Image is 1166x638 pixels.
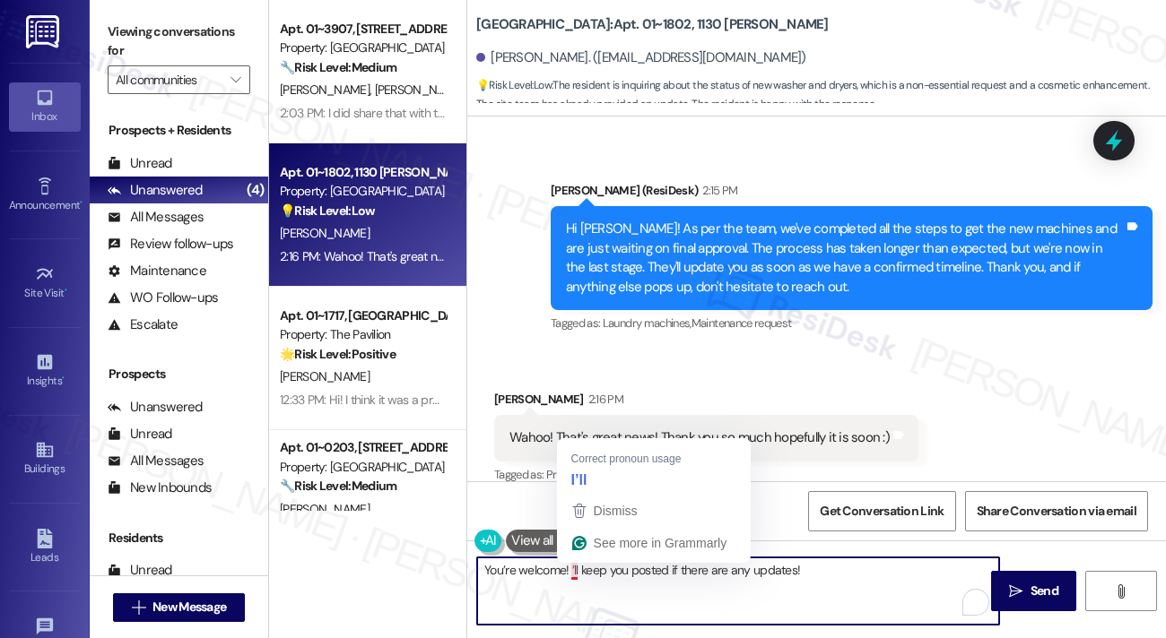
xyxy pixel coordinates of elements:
[108,235,233,254] div: Review follow-ups
[477,557,999,625] textarea: To enrich screen reader interactions, please activate Accessibility in Grammarly extension settings
[494,390,918,415] div: [PERSON_NAME]
[280,392,942,408] div: 12:33 PM: Hi! I think it was a pretty smooth process. The elevators are being renovated, but it w...
[280,478,396,494] strong: 🔧 Risk Level: Medium
[280,203,375,219] strong: 💡 Risk Level: Low
[108,208,204,227] div: All Messages
[280,39,446,57] div: Property: [GEOGRAPHIC_DATA]
[108,398,203,417] div: Unanswered
[9,347,81,395] a: Insights •
[1114,584,1127,599] i: 
[977,502,1136,521] span: Share Conversation via email
[9,82,81,131] a: Inbox
[603,315,692,331] span: Laundry machines ,
[113,593,246,622] button: New Message
[280,163,446,182] div: Apt. 01~1802, 1130 [PERSON_NAME]
[584,390,623,409] div: 2:16 PM
[551,181,1153,206] div: [PERSON_NAME] (ResiDesk)
[509,428,890,447] div: Wahoo! That's great news! Thank you so much hopefully it is soon :)
[280,501,370,517] span: [PERSON_NAME]
[108,315,178,334] div: Escalate
[965,491,1148,531] button: Share Conversation via email
[90,365,268,384] div: Prospects
[476,78,552,92] strong: 💡 Risk Level: Low
[90,121,268,140] div: Prospects + Residents
[108,18,250,65] label: Viewing conversations for
[80,196,83,209] span: •
[108,154,172,173] div: Unread
[546,467,576,482] span: Praise
[108,181,203,200] div: Unanswered
[132,600,145,615] i: 
[108,561,172,580] div: Unread
[280,368,370,384] span: [PERSON_NAME]
[566,220,1124,297] div: Hi [PERSON_NAME]! As per the team, we've completed all the steps to get the new machines and are ...
[9,435,81,483] a: Buildings
[26,15,63,48] img: ResiDesk Logo
[280,182,446,201] div: Property: [GEOGRAPHIC_DATA]
[280,59,396,75] strong: 🔧 Risk Level: Medium
[375,82,465,98] span: [PERSON_NAME]
[280,105,717,121] div: 2:03 PM: I did share that with the front desk and was told to send it to management.
[698,181,737,200] div: 2:15 PM
[108,289,218,307] div: WO Follow-ups
[808,491,955,531] button: Get Conversation Link
[280,225,370,241] span: [PERSON_NAME]
[280,458,446,477] div: Property: [GEOGRAPHIC_DATA]
[692,315,792,331] span: Maintenance request
[65,284,67,297] span: •
[116,65,222,94] input: All communities
[280,306,446,325] div: Apt. 01~1717, [GEOGRAPHIC_DATA][PERSON_NAME]
[991,571,1076,611] button: Send
[108,425,172,444] div: Unread
[551,310,1153,336] div: Tagged as:
[108,478,212,497] div: New Inbounds
[1031,582,1058,600] span: Send
[108,262,206,280] div: Maintenance
[108,452,204,470] div: All Messages
[1009,584,1022,599] i: 
[820,502,944,521] span: Get Conversation Link
[476,48,806,67] div: [PERSON_NAME]. ([EMAIL_ADDRESS][DOMAIN_NAME])
[280,346,396,362] strong: 🌟 Risk Level: Positive
[280,20,446,39] div: Apt. 01~3907, [STREET_ADDRESS][PERSON_NAME]
[242,177,268,204] div: (4)
[476,76,1166,115] span: : The resident is inquiring about the status of new washer and dryers, which is a non-essential r...
[62,372,65,384] span: •
[152,598,226,616] span: New Message
[494,461,918,487] div: Tagged as:
[231,73,240,87] i: 
[280,248,674,264] div: 2:16 PM: Wahoo! That's great news! Thank you so much hopefully it is soon :)
[9,259,81,307] a: Site Visit •
[280,325,446,344] div: Property: The Pavilion
[90,529,268,547] div: Residents
[280,438,446,457] div: Apt. 01~0203, [STREET_ADDRESS][PERSON_NAME]
[9,523,81,572] a: Leads
[280,82,375,98] span: [PERSON_NAME]
[476,15,829,34] b: [GEOGRAPHIC_DATA]: Apt. 01~1802, 1130 [PERSON_NAME]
